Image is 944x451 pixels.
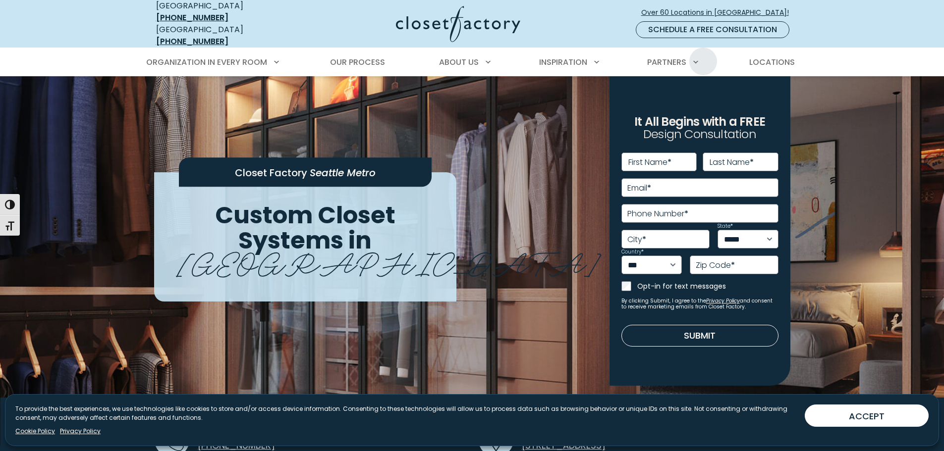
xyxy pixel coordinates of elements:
[805,404,929,427] button: ACCEPT
[156,36,228,47] a: [PHONE_NUMBER]
[146,56,267,68] span: Organization in Every Room
[539,56,587,68] span: Inspiration
[15,427,55,436] a: Cookie Policy
[627,184,651,192] label: Email
[60,427,101,436] a: Privacy Policy
[235,166,307,180] span: Closet Factory
[696,261,735,269] label: Zip Code
[647,56,686,68] span: Partners
[396,6,520,42] img: Closet Factory Logo
[621,298,778,310] small: By clicking Submit, I agree to the and consent to receive marketing emails from Closet Factory.
[621,325,778,347] button: Submit
[628,158,671,166] label: First Name
[156,24,300,48] div: [GEOGRAPHIC_DATA]
[641,7,797,18] span: Over 60 Locations in [GEOGRAPHIC_DATA]!
[330,56,385,68] span: Our Process
[139,49,805,76] nav: Primary Menu
[749,56,795,68] span: Locations
[439,56,479,68] span: About Us
[710,158,754,166] label: Last Name
[215,199,395,257] span: Custom Closet Systems in
[156,12,228,23] a: [PHONE_NUMBER]
[627,236,646,244] label: City
[621,250,644,254] label: Country
[634,113,765,130] span: It All Begins with a FREE
[637,281,778,291] label: Opt-in for text messages
[177,238,601,283] span: [GEOGRAPHIC_DATA]
[310,166,376,180] span: Seattle Metro
[706,297,740,304] a: Privacy Policy
[636,21,789,38] a: Schedule a Free Consultation
[643,126,756,143] span: Design Consultation
[718,224,733,229] label: State
[641,4,797,21] a: Over 60 Locations in [GEOGRAPHIC_DATA]!
[15,404,797,422] p: To provide the best experiences, we use technologies like cookies to store and/or access device i...
[627,210,688,218] label: Phone Number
